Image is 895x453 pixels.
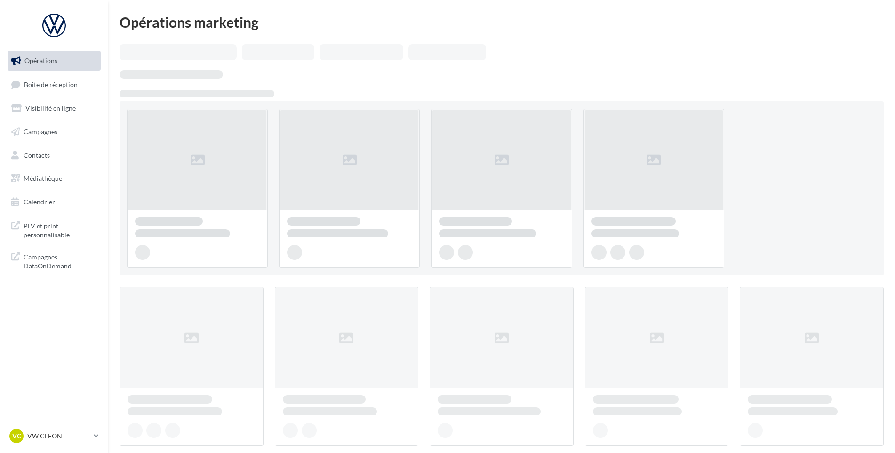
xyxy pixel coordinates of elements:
a: Campagnes DataOnDemand [6,247,103,275]
span: Contacts [24,151,50,159]
span: Calendrier [24,198,55,206]
a: Calendrier [6,192,103,212]
span: PLV et print personnalisable [24,219,97,240]
span: Médiathèque [24,174,62,182]
div: Opérations marketing [120,15,884,29]
p: VW CLEON [27,431,90,441]
span: Opérations [24,57,57,65]
a: Opérations [6,51,103,71]
span: Campagnes [24,128,57,136]
a: Médiathèque [6,169,103,188]
a: PLV et print personnalisable [6,216,103,243]
a: Campagnes [6,122,103,142]
a: Contacts [6,146,103,165]
span: Boîte de réception [24,80,78,88]
span: Campagnes DataOnDemand [24,251,97,271]
span: VC [12,431,21,441]
span: Visibilité en ligne [25,104,76,112]
a: Boîte de réception [6,74,103,95]
a: VC VW CLEON [8,427,101,445]
a: Visibilité en ligne [6,98,103,118]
